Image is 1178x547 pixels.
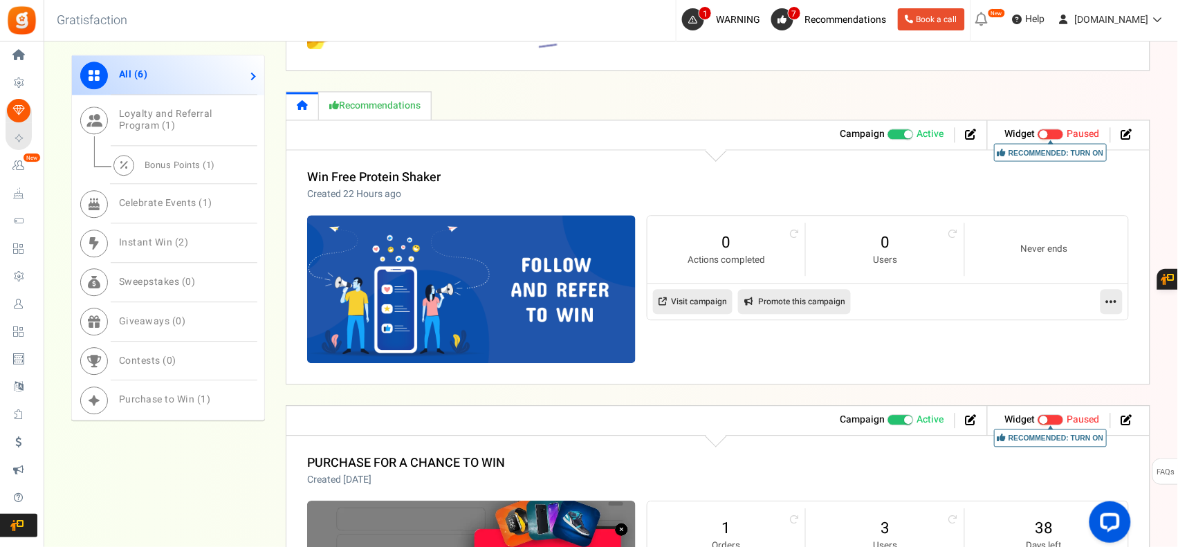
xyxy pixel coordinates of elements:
[119,68,148,82] span: All ( )
[771,8,892,30] a: 7 Recommendations
[119,196,212,211] span: Celebrate Events ( )
[805,12,887,27] span: Recommendations
[307,473,505,487] p: Created [DATE]
[917,127,944,141] span: Active
[995,413,1111,429] li: Widget activated
[6,154,37,178] a: New
[6,5,37,36] img: Gratisfaction
[988,8,1006,18] em: New
[661,517,791,539] a: 1
[138,68,145,82] span: 6
[119,236,189,250] span: Instant Win ( )
[820,232,950,254] a: 0
[995,127,1111,143] li: Widget activated
[167,353,173,368] span: 0
[307,454,505,472] a: PURCHASE FOR A CHANCE TO WIN
[176,314,183,328] span: 0
[203,196,209,211] span: 1
[1067,412,1100,427] span: Paused
[166,119,172,133] span: 1
[1075,12,1149,27] span: [DOMAIN_NAME]
[979,243,1110,256] small: Never ends
[186,275,192,290] span: 0
[307,168,441,187] a: Win Free Protein Shaker
[716,12,760,27] span: WARNING
[1067,127,1100,141] span: Paused
[201,393,208,407] span: 1
[119,353,176,368] span: Contests ( )
[1005,412,1036,427] strong: Widget
[1005,127,1036,141] strong: Widget
[820,254,950,267] small: Users
[840,127,885,141] strong: Campaign
[1007,8,1051,30] a: Help
[1157,459,1175,485] span: FAQs
[661,254,791,267] small: Actions completed
[1022,12,1045,26] span: Help
[682,8,766,30] a: 1 WARNING
[319,91,432,120] a: Recommendations
[738,289,851,314] a: Promote this campaign
[307,187,441,201] p: Created 22 Hours ago
[820,517,950,539] a: 3
[179,236,185,250] span: 2
[788,6,801,20] span: 7
[119,107,212,133] span: Loyalty and Referral Program ( )
[145,158,215,171] span: Bonus Points ( )
[653,289,733,314] a: Visit campaign
[119,314,186,328] span: Giveaways ( )
[119,275,196,290] span: Sweepstakes ( )
[23,153,41,163] em: New
[119,393,211,407] span: Purchase to Win ( )
[917,413,944,427] span: Active
[699,6,712,20] span: 1
[898,8,965,30] a: Book a call
[840,412,885,427] strong: Campaign
[661,232,791,254] a: 0
[206,158,212,171] span: 1
[42,7,142,35] h3: Gratisfaction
